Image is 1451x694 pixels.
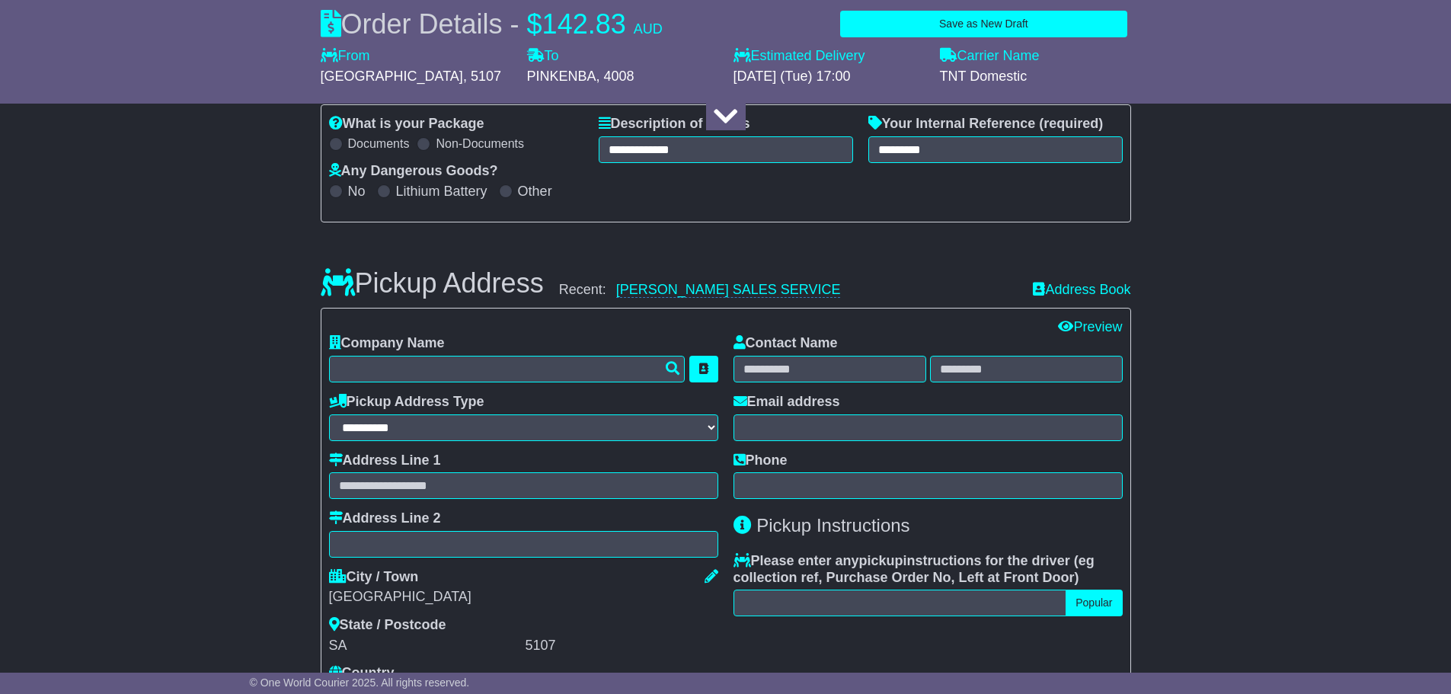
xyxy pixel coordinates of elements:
label: What is your Package [329,116,484,133]
label: No [348,184,366,200]
div: Order Details - [321,8,663,40]
label: City / Town [329,569,419,586]
label: Company Name [329,335,445,352]
label: Other [518,184,552,200]
label: From [321,48,370,65]
label: Address Line 1 [329,453,441,469]
label: State / Postcode [329,617,446,634]
div: SA [329,638,522,654]
span: © One World Courier 2025. All rights reserved. [250,676,470,689]
label: Non-Documents [436,136,524,151]
label: Country [329,665,395,682]
span: PINKENBA [527,69,596,84]
span: AUD [634,21,663,37]
span: eg collection ref, Purchase Order No, Left at Front Door [733,553,1095,585]
span: pickup [859,553,903,568]
div: [GEOGRAPHIC_DATA] [329,589,718,606]
label: To [527,48,559,65]
label: Estimated Delivery [733,48,925,65]
label: Address Line 2 [329,510,441,527]
label: Email address [733,394,840,411]
label: Phone [733,453,788,469]
a: Preview [1058,319,1122,334]
h3: Pickup Address [321,268,544,299]
div: Recent: [559,282,1018,299]
label: Documents [348,136,410,151]
label: Pickup Address Type [329,394,484,411]
label: Carrier Name [940,48,1040,65]
label: Contact Name [733,335,838,352]
span: , 5107 [463,69,501,84]
a: Address Book [1033,282,1130,299]
div: TNT Domestic [940,69,1131,85]
label: Any Dangerous Goods? [329,163,498,180]
label: Lithium Battery [396,184,487,200]
span: $ [527,8,542,40]
button: Popular [1066,590,1122,616]
span: , 4008 [596,69,634,84]
label: Please enter any instructions for the driver ( ) [733,553,1123,586]
span: [GEOGRAPHIC_DATA] [321,69,463,84]
span: 142.83 [542,8,626,40]
div: 5107 [526,638,718,654]
div: [DATE] (Tue) 17:00 [733,69,925,85]
a: [PERSON_NAME] SALES SERVICE [616,282,841,298]
span: Pickup Instructions [756,515,909,536]
button: Save as New Draft [840,11,1127,37]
